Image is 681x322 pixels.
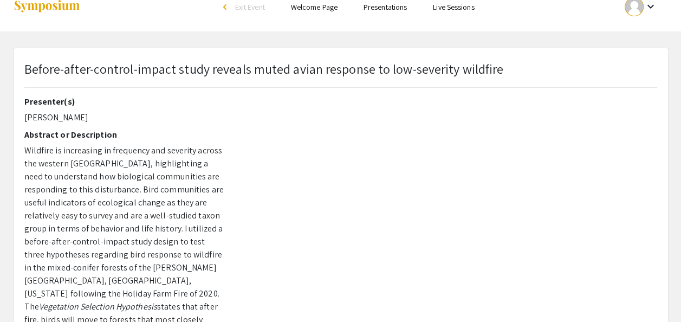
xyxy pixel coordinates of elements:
h2: Presenter(s) [24,96,224,107]
p: [PERSON_NAME] [24,111,224,124]
span: Exit Event [235,2,265,12]
a: Welcome Page [291,2,338,12]
div: arrow_back_ios [223,4,230,10]
a: Live Sessions [433,2,474,12]
p: Before-after-control-impact study reveals muted avian response to low-severity wildfire [24,59,504,79]
h2: Abstract or Description [24,130,224,140]
iframe: Chat [8,273,46,314]
a: Presentations [364,2,407,12]
em: Vegetation Selection Hypothesis [39,301,157,312]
